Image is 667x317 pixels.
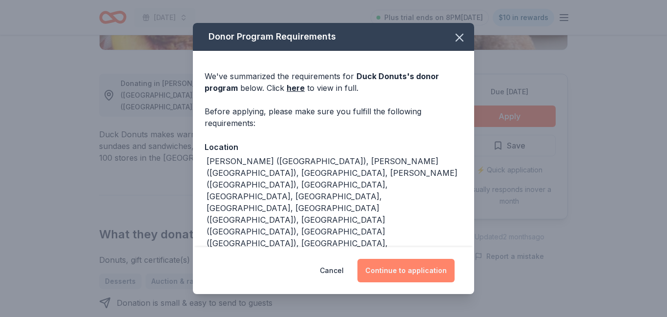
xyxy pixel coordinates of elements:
[205,141,462,153] div: Location
[205,70,462,94] div: We've summarized the requirements for below. Click to view in full.
[357,259,455,282] button: Continue to application
[205,106,462,129] div: Before applying, please make sure you fulfill the following requirements:
[320,259,344,282] button: Cancel
[287,82,305,94] a: here
[193,23,474,51] div: Donor Program Requirements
